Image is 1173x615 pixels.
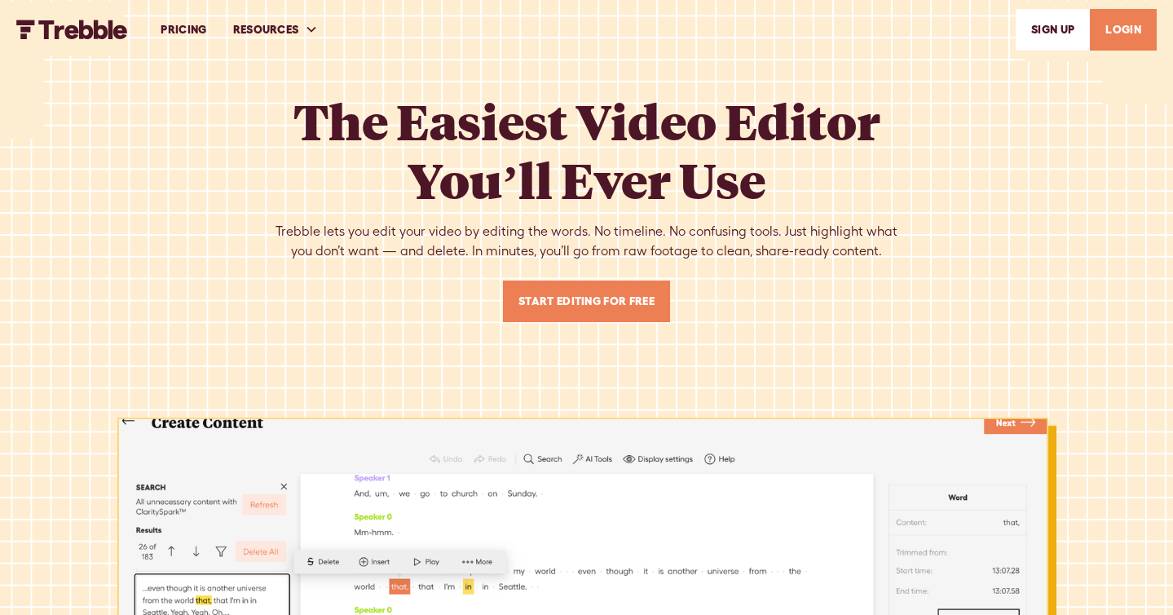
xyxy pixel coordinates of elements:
a: Start Editing For Free [503,281,670,322]
h1: The Easiest Video Editor You’ll Ever Use [274,91,900,209]
a: SIGn UP [1016,9,1090,51]
img: Trebble FM Logo [16,20,128,39]
a: home [16,20,128,39]
div: RESOURCES [220,2,332,58]
a: PRICING [148,2,219,58]
div: Trebble lets you edit your video by editing the words. No timeline. No confusing tools. Just high... [274,222,900,261]
div: RESOURCES [233,21,299,38]
a: LOGIN [1090,9,1157,51]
